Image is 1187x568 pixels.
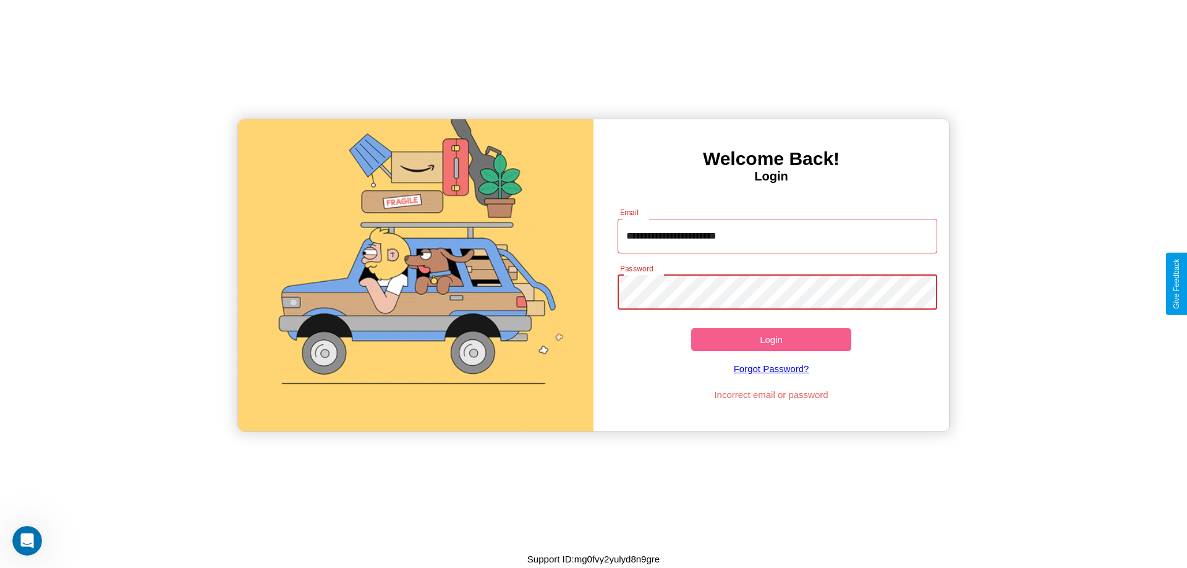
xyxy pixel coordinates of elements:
p: Support ID: mg0fvy2yulyd8n9gre [527,551,660,567]
label: Password [620,263,653,274]
div: Give Feedback [1172,259,1181,309]
button: Login [691,328,851,351]
img: gif [238,119,593,431]
label: Email [620,207,639,218]
iframe: Intercom live chat [12,526,42,556]
h3: Welcome Back! [593,148,949,169]
p: Incorrect email or password [611,386,932,403]
h4: Login [593,169,949,184]
a: Forgot Password? [611,351,932,386]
